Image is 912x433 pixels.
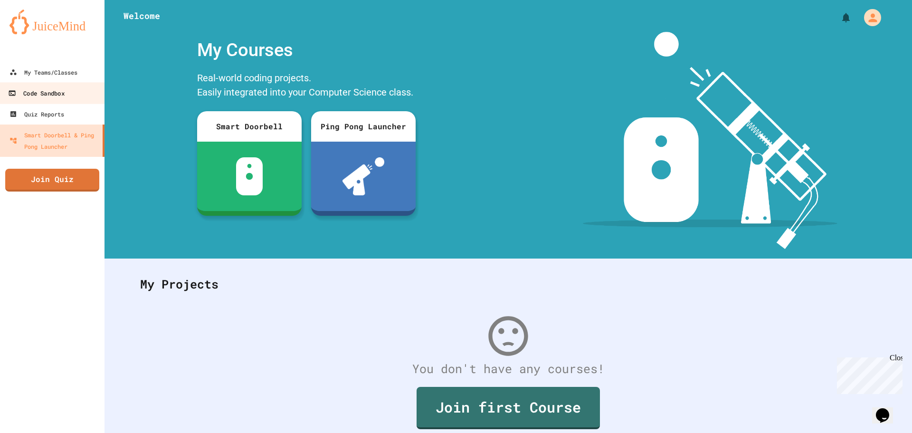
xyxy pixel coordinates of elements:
[4,4,66,60] div: Chat with us now!Close
[583,32,837,249] img: banner-image-my-projects.png
[9,67,77,78] div: My Teams/Classes
[417,387,600,429] a: Join first Course
[872,395,902,423] iframe: chat widget
[9,108,64,120] div: Quiz Reports
[833,354,902,394] iframe: chat widget
[192,68,420,104] div: Real-world coding projects. Easily integrated into your Computer Science class.
[311,111,416,142] div: Ping Pong Launcher
[192,32,420,68] div: My Courses
[9,10,95,34] img: logo-orange.svg
[854,7,883,29] div: My Account
[236,157,263,195] img: sdb-white.svg
[342,157,385,195] img: ppl-with-ball.png
[8,87,64,99] div: Code Sandbox
[823,10,854,26] div: My Notifications
[131,360,886,378] div: You don't have any courses!
[5,169,99,192] a: Join Quiz
[197,111,302,142] div: Smart Doorbell
[9,129,99,152] div: Smart Doorbell & Ping Pong Launcher
[131,266,886,303] div: My Projects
